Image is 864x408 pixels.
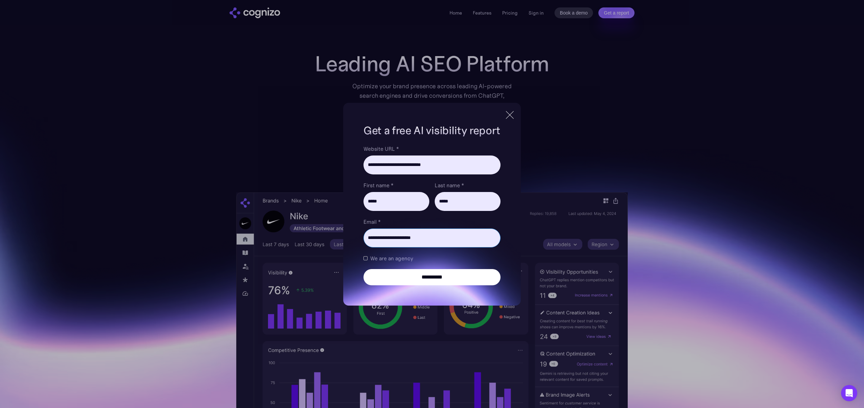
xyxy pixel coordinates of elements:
[841,385,857,401] div: Open Intercom Messenger
[363,145,501,285] form: Brand Report Form
[363,181,429,189] label: First name *
[363,145,501,153] label: Website URL *
[435,181,501,189] label: Last name *
[363,123,501,138] h1: Get a free AI visibility report
[363,218,501,226] label: Email *
[370,254,413,262] span: We are an agency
